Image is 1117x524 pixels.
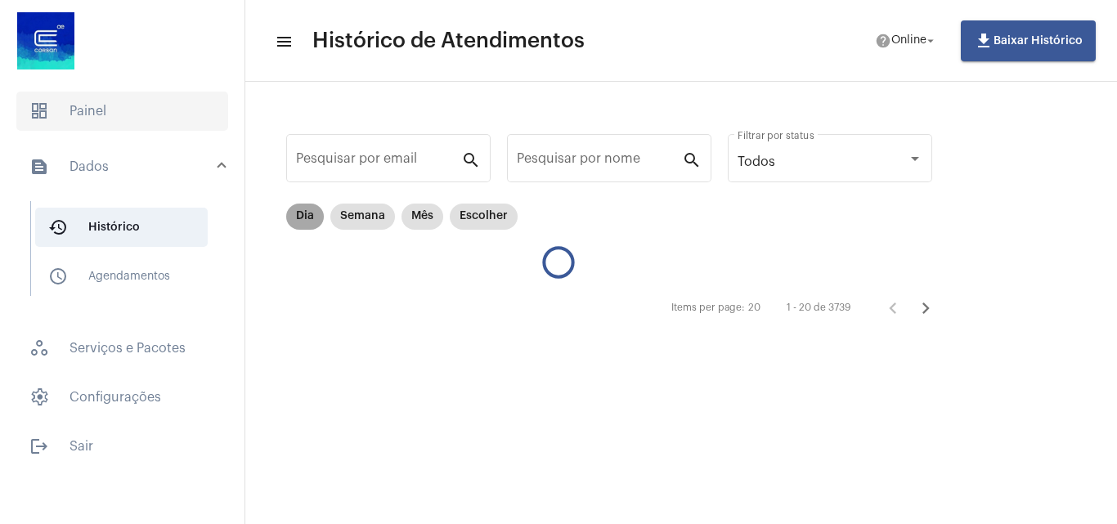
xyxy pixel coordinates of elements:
[330,204,395,230] mat-chip: Semana
[923,34,938,48] mat-icon: arrow_drop_down
[450,204,518,230] mat-chip: Escolher
[517,155,682,169] input: Pesquisar por nome
[286,204,324,230] mat-chip: Dia
[29,437,49,456] mat-icon: sidenav icon
[974,35,1083,47] span: Baixar Histórico
[738,155,775,168] span: Todos
[974,31,994,51] mat-icon: file_download
[35,208,208,247] span: Histórico
[16,427,228,466] span: Sair
[671,302,745,313] div: Items per page:
[29,101,49,121] span: sidenav icon
[13,8,79,74] img: d4669ae0-8c07-2337-4f67-34b0df7f5ae4.jpeg
[48,217,68,237] mat-icon: sidenav icon
[16,92,228,131] span: Painel
[29,157,49,177] mat-icon: sidenav icon
[275,32,291,52] mat-icon: sidenav icon
[891,35,926,47] span: Online
[29,157,218,177] mat-panel-title: Dados
[875,33,891,49] mat-icon: help
[961,20,1096,61] button: Baixar Histórico
[16,329,228,368] span: Serviços e Pacotes
[16,378,228,417] span: Configurações
[682,150,702,169] mat-icon: search
[909,292,942,325] button: Próxima página
[29,387,49,407] span: sidenav icon
[787,302,850,313] div: 1 - 20 de 3739
[10,193,244,319] div: sidenav iconDados
[748,302,760,313] div: 20
[461,150,481,169] mat-icon: search
[10,141,244,193] mat-expansion-panel-header: sidenav iconDados
[296,155,461,169] input: Pesquisar por email
[48,266,68,286] mat-icon: sidenav icon
[29,338,49,358] span: sidenav icon
[877,292,909,325] button: Página anterior
[401,204,443,230] mat-chip: Mês
[865,25,948,57] button: Online
[35,257,208,296] span: Agendamentos
[312,28,585,54] span: Histórico de Atendimentos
